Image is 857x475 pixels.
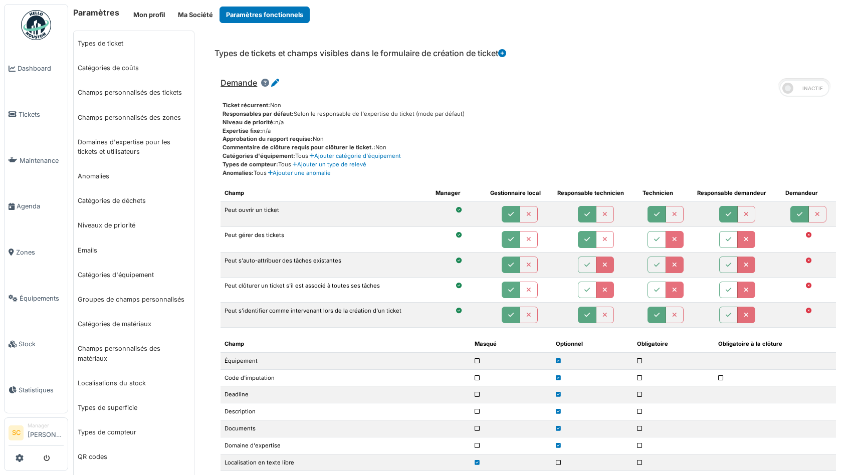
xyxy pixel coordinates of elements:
[223,169,254,176] span: Anomalies:
[5,275,68,321] a: Équipements
[74,105,194,130] a: Champs personnalisés des zones
[432,185,486,201] th: Manager
[74,395,194,420] a: Types de superficie
[17,201,64,211] span: Agenda
[220,7,310,23] button: Paramètres fonctionnels
[19,385,64,395] span: Statistiques
[74,56,194,80] a: Catégories de coûts
[74,444,194,469] a: QR codes
[19,110,64,119] span: Tickets
[74,238,194,263] a: Emails
[223,101,836,110] div: Non
[19,339,64,349] span: Stock
[74,420,194,444] a: Types de compteur
[221,202,432,227] td: Peut ouvrir un ticket
[221,78,257,88] span: Demande
[221,336,471,352] th: Champ
[171,7,220,23] button: Ma Société
[221,302,432,327] td: Peut s'identifier comme intervenant lors de la création d'un ticket
[74,336,194,370] a: Champs personnalisés des matériaux
[221,454,471,471] td: Localisation en texte libre
[223,127,262,134] span: Expertise fixe:
[28,422,64,429] div: Manager
[16,248,64,257] span: Zones
[221,185,432,201] th: Champ
[74,213,194,238] a: Niveaux de priorité
[223,160,836,169] div: Tous
[291,161,366,168] a: Ajouter un type de relevé
[553,185,638,201] th: Responsable technicien
[5,183,68,229] a: Agenda
[221,252,432,277] td: Peut s'auto-attribuer des tâches existantes
[221,277,432,302] td: Peut clôturer un ticket s'il est associé à toutes ses tâches
[223,135,313,142] span: Approbation du rapport requise:
[20,294,64,303] span: Équipements
[471,336,552,352] th: Masqué
[74,312,194,336] a: Catégories de matériaux
[18,64,64,73] span: Dashboard
[223,152,836,160] div: Tous
[223,127,836,135] div: n/a
[74,31,194,56] a: Types de ticket
[223,102,270,109] span: Ticket récurrent:
[5,367,68,413] a: Statistiques
[21,10,51,40] img: Badge_color-CXgf-gQk.svg
[223,144,375,151] span: Commentaire de clôture requis pour clôturer le ticket.:
[221,227,432,252] td: Peut gérer des tickets
[781,185,836,201] th: Demandeur
[74,80,194,105] a: Champs personnalisés des tickets
[74,371,194,395] a: Localisations du stock
[74,188,194,213] a: Catégories de déchets
[221,369,471,386] td: Code d'imputation
[223,119,275,126] span: Niveau de priorité:
[223,118,836,127] div: n/a
[73,8,119,18] h6: Paramètres
[215,49,506,58] h6: Types de tickets et champs visibles dans le formulaire de création de ticket
[74,287,194,312] a: Groupes de champs personnalisés
[223,110,294,117] span: Responsables par défaut:
[223,110,836,118] div: Selon le responsable de l'expertise du ticket (mode par défaut)
[74,164,194,188] a: Anomalies
[714,336,836,352] th: Obligatoire à la clôture
[223,143,836,152] div: Non
[638,185,693,201] th: Technicien
[486,185,553,201] th: Gestionnaire local
[693,185,781,201] th: Responsable demandeur
[5,229,68,276] a: Zones
[633,336,714,352] th: Obligatoire
[127,7,171,23] button: Mon profil
[221,437,471,454] td: Domaine d'expertise
[5,137,68,183] a: Maintenance
[221,386,471,403] td: Deadline
[74,263,194,287] a: Catégories d'équipement
[308,152,401,159] a: Ajouter catégorie d'équipement
[223,135,836,143] div: Non
[9,422,64,446] a: SC Manager[PERSON_NAME]
[5,92,68,138] a: Tickets
[223,169,836,177] div: Tous
[221,420,471,437] td: Documents
[9,425,24,440] li: SC
[221,352,471,369] td: Équipement
[552,336,633,352] th: Optionnel
[223,152,295,159] span: Catégories d'équipement:
[221,403,471,420] td: Description
[267,169,331,176] a: Ajouter une anomalie
[223,161,278,168] span: Types de compteur:
[28,422,64,443] li: [PERSON_NAME]
[74,130,194,164] a: Domaines d'expertise pour les tickets et utilisateurs
[20,156,64,165] span: Maintenance
[5,321,68,367] a: Stock
[5,46,68,92] a: Dashboard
